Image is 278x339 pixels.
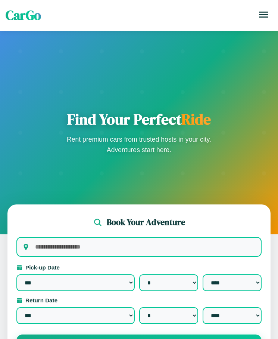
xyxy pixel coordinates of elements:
span: Ride [181,109,211,129]
h1: Find Your Perfect [65,110,214,128]
label: Return Date [16,297,262,303]
h2: Book Your Adventure [107,216,185,228]
p: Rent premium cars from trusted hosts in your city. Adventures start here. [65,134,214,155]
span: CarGo [6,6,41,24]
label: Pick-up Date [16,264,262,271]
